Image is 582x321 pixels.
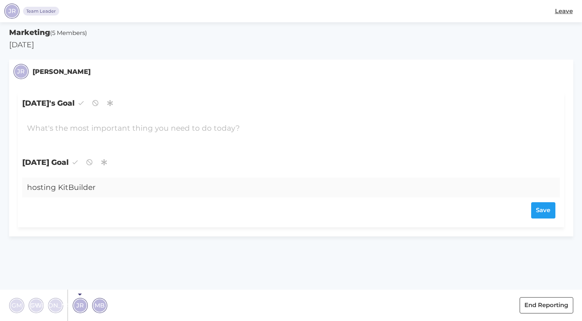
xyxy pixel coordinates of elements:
[22,178,515,198] div: hosting KitBuilder
[26,8,56,15] span: Team Leader
[33,67,91,77] small: [PERSON_NAME]
[536,206,550,215] span: Save
[17,67,25,76] span: JR
[550,3,578,19] button: Leave
[18,152,564,173] span: [DATE] Goal
[555,7,573,16] span: Leave
[531,202,555,219] button: Save
[524,301,568,310] span: End Reporting
[95,301,104,310] span: MB
[520,297,573,313] button: End Reporting
[30,301,82,310] span: [PERSON_NAME]
[8,7,16,16] span: JR
[9,39,573,50] p: [DATE]
[76,301,84,310] span: JR
[50,29,87,37] span: (5 Members)
[9,27,573,38] h5: Marketing
[18,93,564,114] span: [DATE]'s Goal
[12,301,22,310] span: GM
